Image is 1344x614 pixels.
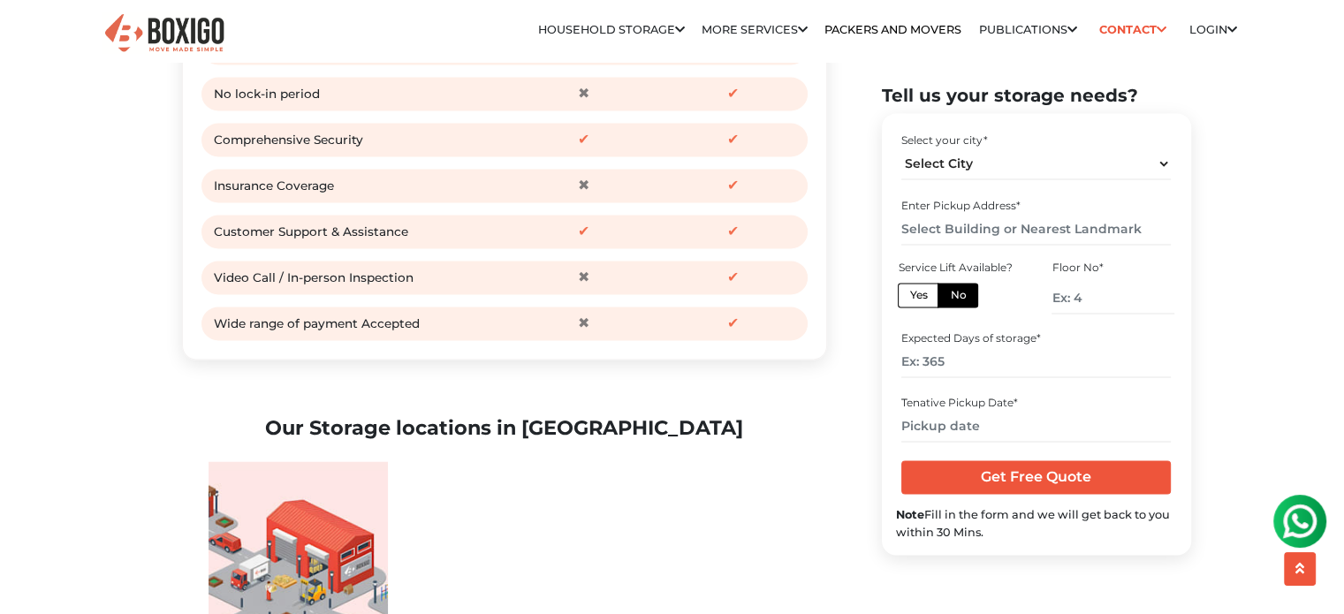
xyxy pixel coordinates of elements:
[1189,23,1237,36] a: Login
[901,214,1171,245] input: Select Building or Nearest Landmark
[898,260,1020,276] div: Service Lift Available?
[901,346,1171,377] input: Ex: 365
[720,80,747,107] span: ✔
[214,264,505,291] div: Video Call / In-person Inspection
[1094,16,1173,43] a: Contact
[214,218,505,245] div: Customer Support & Assistance
[720,218,747,245] span: ✔
[214,80,505,107] div: No lock-in period
[901,460,1171,494] input: Get Free Quote
[103,11,226,55] img: Boxigo
[896,508,924,521] b: Note
[901,330,1171,346] div: Expected Days of storage
[824,23,961,36] a: Packers and Movers
[570,264,596,291] span: ✖
[214,310,505,337] div: Wide range of payment Accepted
[570,126,596,153] span: ✔
[901,411,1171,442] input: Pickup date
[1284,552,1316,586] button: scroll up
[570,310,596,337] span: ✖
[720,264,747,291] span: ✔
[898,283,938,307] label: Yes
[901,198,1171,214] div: Enter Pickup Address
[720,126,747,153] span: ✔
[570,80,596,107] span: ✖
[882,85,1191,106] h2: Tell us your storage needs?
[702,23,808,36] a: More services
[195,416,814,440] h2: Our Storage locations in [GEOGRAPHIC_DATA]
[901,395,1171,411] div: Tenative Pickup Date
[570,172,596,199] span: ✖
[570,218,596,245] span: ✔
[538,23,685,36] a: Household Storage
[901,133,1171,148] div: Select your city
[1052,283,1173,314] input: Ex: 4
[214,172,505,199] div: Insurance Coverage
[214,126,505,153] div: Comprehensive Security
[896,506,1177,540] div: Fill in the form and we will get back to you within 30 Mins.
[18,18,53,53] img: whatsapp-icon.svg
[938,283,978,307] label: No
[979,23,1077,36] a: Publications
[720,310,747,337] span: ✔
[1052,260,1173,276] div: Floor No
[720,172,747,199] span: ✔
